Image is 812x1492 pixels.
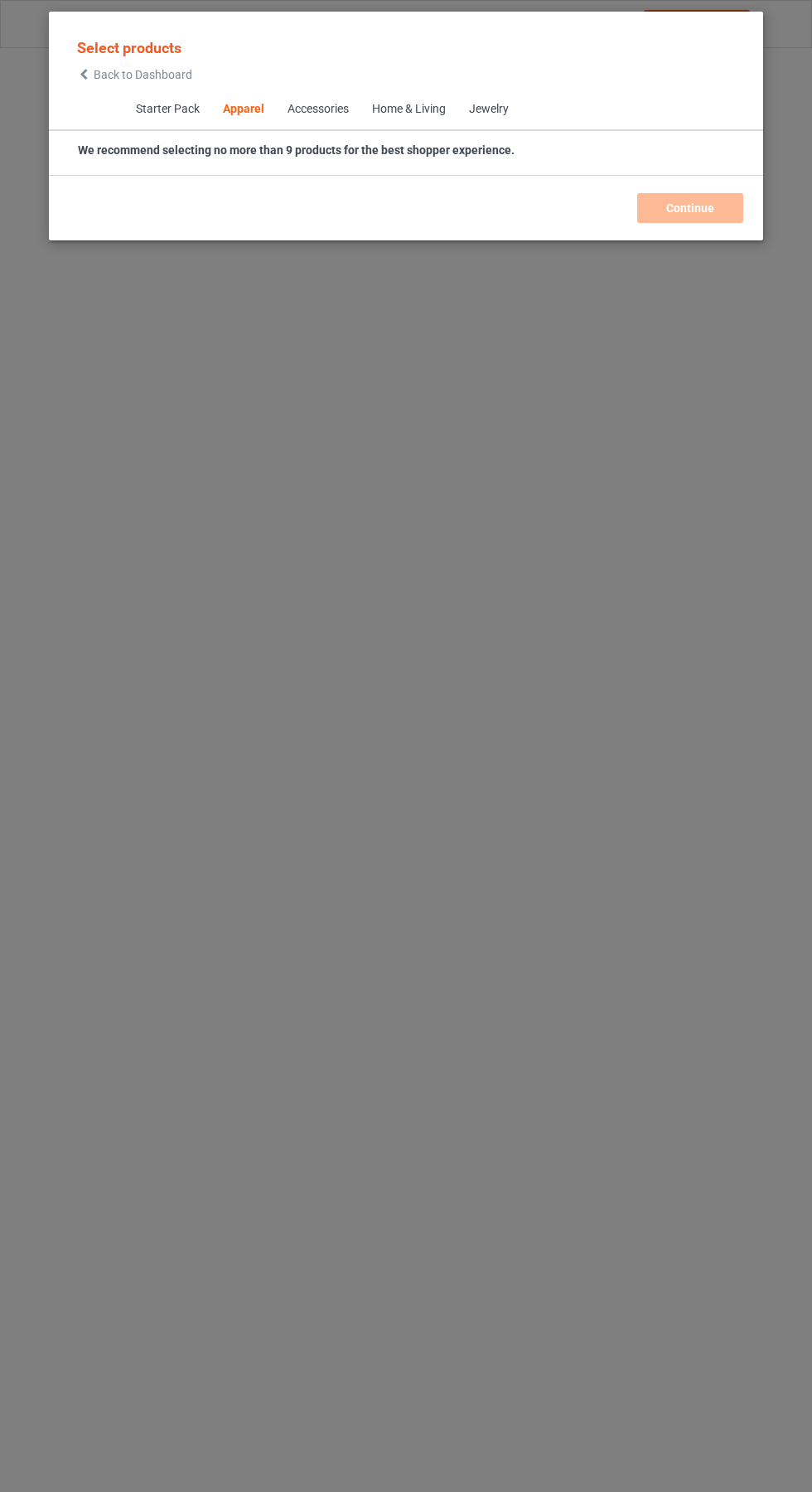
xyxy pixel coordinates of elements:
div: Jewelry [468,101,508,118]
strong: We recommend selecting no more than 9 products for the best shopper experience. [78,143,515,157]
div: Accessories [287,101,348,118]
span: Select products [77,39,181,56]
span: Back to Dashboard [94,68,192,81]
div: Home & Living [371,101,445,118]
span: Starter Pack [123,90,210,129]
div: Apparel [222,101,263,118]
